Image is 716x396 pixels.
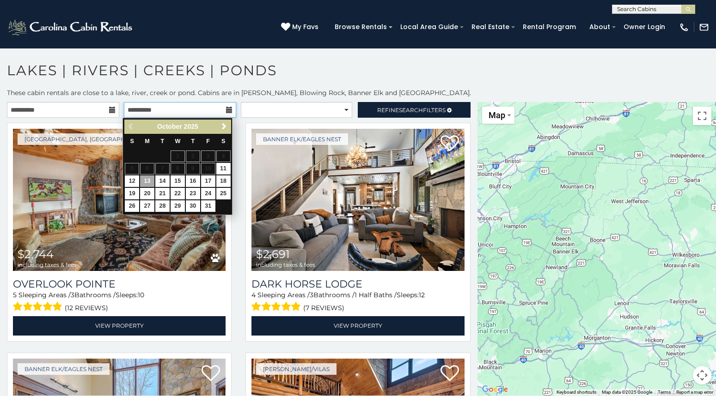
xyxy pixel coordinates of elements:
[518,20,581,34] a: Rental Program
[251,278,464,290] a: Dark Horse Lodge
[13,291,17,299] span: 5
[125,200,139,212] a: 26
[138,291,144,299] span: 10
[18,247,54,261] span: $2,744
[145,138,150,144] span: Monday
[171,175,185,187] a: 15
[13,316,226,335] a: View Property
[303,302,344,314] span: (7 reviews)
[140,188,154,199] a: 20
[256,262,315,268] span: including taxes & fees
[201,188,215,199] a: 24
[161,138,165,144] span: Tuesday
[221,138,225,144] span: Saturday
[619,20,670,34] a: Owner Login
[155,175,170,187] a: 14
[441,134,459,154] a: Add to favorites
[191,138,195,144] span: Thursday
[489,110,505,120] span: Map
[186,175,200,187] a: 16
[377,107,446,114] span: Refine Filters
[480,384,510,396] a: Open this area in Google Maps (opens a new window)
[216,188,231,199] a: 25
[13,278,226,290] a: Overlook Pointe
[18,262,77,268] span: including taxes & fees
[218,121,230,132] a: Next
[216,163,231,174] a: 11
[18,363,110,375] a: Banner Elk/Eagles Nest
[482,107,514,124] button: Change map style
[419,291,425,299] span: 12
[186,188,200,199] a: 23
[699,22,709,32] img: mail-regular-white.png
[155,200,170,212] a: 28
[658,390,671,395] a: Terms
[175,138,180,144] span: Wednesday
[140,175,154,187] a: 13
[251,129,464,271] a: Dark Horse Lodge $2,691 including taxes & fees
[292,22,318,32] span: My Favs
[679,22,689,32] img: phone-regular-white.png
[125,175,139,187] a: 12
[693,107,711,125] button: Toggle fullscreen view
[355,291,397,299] span: 1 Half Baths /
[396,20,463,34] a: Local Area Guide
[71,291,74,299] span: 3
[220,123,228,130] span: Next
[171,188,185,199] a: 22
[216,175,231,187] a: 18
[251,290,464,314] div: Sleeping Areas / Bathrooms / Sleeps:
[140,200,154,212] a: 27
[18,133,159,145] a: [GEOGRAPHIC_DATA], [GEOGRAPHIC_DATA]
[13,290,226,314] div: Sleeping Areas / Bathrooms / Sleeps:
[201,200,215,212] a: 31
[13,129,226,271] img: Overlook Pointe
[399,107,423,114] span: Search
[557,389,596,396] button: Keyboard shortcuts
[251,129,464,271] img: Dark Horse Lodge
[441,364,459,384] a: Add to favorites
[206,138,210,144] span: Friday
[201,175,215,187] a: 17
[330,20,392,34] a: Browse Rentals
[157,123,182,130] span: October
[65,302,108,314] span: (12 reviews)
[467,20,514,34] a: Real Estate
[256,363,337,375] a: [PERSON_NAME]/Vilas
[585,20,615,34] a: About
[125,188,139,199] a: 19
[186,200,200,212] a: 30
[676,390,713,395] a: Report a map error
[155,188,170,199] a: 21
[693,366,711,384] button: Map camera controls
[7,18,135,36] img: White-1-2.png
[281,22,321,32] a: My Favs
[480,384,510,396] img: Google
[256,133,348,145] a: Banner Elk/Eagles Nest
[251,316,464,335] a: View Property
[602,390,652,395] span: Map data ©2025 Google
[251,291,256,299] span: 4
[171,200,185,212] a: 29
[256,247,290,261] span: $2,691
[130,138,134,144] span: Sunday
[310,291,313,299] span: 3
[184,123,198,130] span: 2025
[13,129,226,271] a: Overlook Pointe $2,744 including taxes & fees
[358,102,470,118] a: RefineSearchFilters
[202,364,220,384] a: Add to favorites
